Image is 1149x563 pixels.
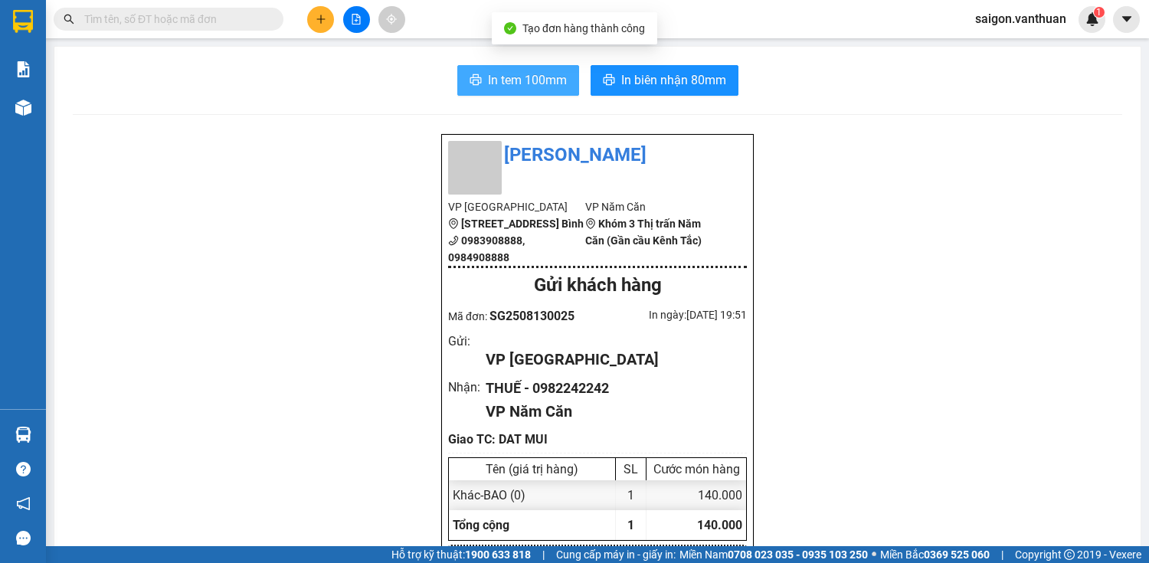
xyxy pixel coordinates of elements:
span: message [16,531,31,545]
img: solution-icon [15,61,31,77]
b: [STREET_ADDRESS] Bình [461,218,584,230]
div: Giao TC: DAT MUI [448,430,747,449]
span: Miền Bắc [880,546,990,563]
span: SG2508130025 [489,309,574,323]
strong: 0708 023 035 - 0935 103 250 [728,548,868,561]
span: notification [16,496,31,511]
span: Miền Nam [679,546,868,563]
span: check-circle [504,22,516,34]
div: In ngày: [DATE] 19:51 [597,306,747,323]
span: Tạo đơn hàng thành công [522,22,645,34]
span: environment [448,218,459,229]
div: Cước món hàng [650,462,742,476]
div: Tên (giá trị hàng) [453,462,611,476]
div: SL [620,462,642,476]
span: Khác - BAO (0) [453,488,525,502]
span: ⚪️ [872,552,876,558]
button: plus [307,6,334,33]
span: Tổng cộng [453,518,509,532]
div: 1 [616,480,647,510]
div: THUẾ - 0982242242 [486,378,735,399]
img: warehouse-icon [15,100,31,116]
span: 1 [1096,7,1102,18]
span: question-circle [16,462,31,476]
input: Tìm tên, số ĐT hoặc mã đơn [84,11,265,28]
img: logo-vxr [13,10,33,33]
span: 1 [627,518,634,532]
li: VP [GEOGRAPHIC_DATA] [448,198,585,215]
span: search [64,14,74,25]
span: | [1001,546,1003,563]
sup: 1 [1094,7,1105,18]
span: saigon.vanthuan [963,9,1079,28]
button: printerIn tem 100mm [457,65,579,96]
span: printer [470,74,482,88]
span: caret-down [1120,12,1134,26]
span: | [542,546,545,563]
button: printerIn biên nhận 80mm [591,65,738,96]
li: [PERSON_NAME] [448,141,747,170]
li: VP Năm Căn [585,198,722,215]
div: Nhận : [448,378,486,397]
span: plus [316,14,326,25]
span: Cung cấp máy in - giấy in: [556,546,676,563]
span: printer [603,74,615,88]
span: In tem 100mm [488,70,567,90]
span: Hỗ trợ kỹ thuật: [391,546,531,563]
div: VP Năm Căn [486,400,735,424]
div: VP [GEOGRAPHIC_DATA] [486,348,735,372]
span: file-add [351,14,362,25]
span: phone [448,235,459,246]
span: environment [585,218,596,229]
img: warehouse-icon [15,427,31,443]
b: Khóm 3 Thị trấn Năm Căn (Gần cầu Kênh Tắc) [585,218,702,247]
div: Mã đơn: [448,306,597,326]
span: 140.000 [697,518,742,532]
button: caret-down [1113,6,1140,33]
button: file-add [343,6,370,33]
button: aim [378,6,405,33]
span: aim [386,14,397,25]
div: 140.000 [647,480,746,510]
b: 0983908888, 0984908888 [448,234,525,263]
div: Gửi : [448,332,486,351]
strong: 1900 633 818 [465,548,531,561]
strong: 0369 525 060 [924,548,990,561]
span: copyright [1064,549,1075,560]
img: icon-new-feature [1085,12,1099,26]
span: In biên nhận 80mm [621,70,726,90]
div: Gửi khách hàng [448,271,747,300]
